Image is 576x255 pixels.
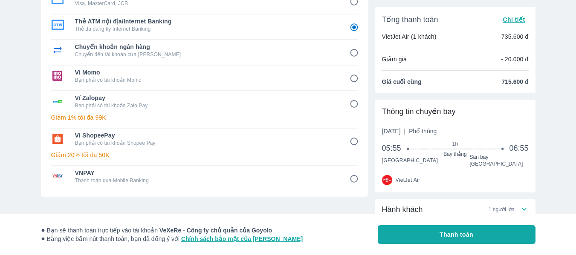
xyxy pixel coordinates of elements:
[75,26,338,32] p: Thẻ đã đăng ký Internet Banking
[503,16,525,23] span: Chi tiết
[51,129,358,149] div: Ví ShopeePayVí ShopeePayBạn phải có tài khoản Shopee Pay
[51,96,64,106] img: Ví Zalopay
[382,106,529,117] div: Thông tin chuyến bay
[51,14,358,35] div: Thẻ ATM nội địa/Internet BankingThẻ ATM nội địa/Internet BankingThẻ đã đăng ký Internet Banking
[378,225,535,244] button: Thanh toán
[75,17,338,26] span: Thẻ ATM nội địa/Internet Banking
[382,204,423,215] span: Hành khách
[382,32,437,41] p: VietJet Air (1 khách)
[75,102,338,109] p: Bạn phải có tài khoản Zalo Pay
[159,227,272,234] strong: VeXeRe - Công ty chủ quản của Goyolo
[51,166,358,186] div: VNPAYVNPAYThanh toán qua Mobile Banking
[408,140,502,147] span: 1h
[409,128,437,135] span: Phổ thông
[51,113,358,122] p: Giảm 1% tối đa 99K
[75,68,338,77] span: Ví Momo
[509,143,528,153] span: 06:55
[51,171,64,181] img: VNPAY
[489,206,515,213] span: 1 người lớn
[440,230,473,239] span: Thanh toán
[75,43,338,51] span: Chuyển khoản ngân hàng
[501,55,529,63] p: - 20.000 đ
[501,32,529,41] p: 735.600 đ
[75,77,338,83] p: Bạn phải có tài khoản Momo
[404,128,406,135] span: |
[396,177,420,183] span: VietJet Air
[51,71,64,81] img: Ví Momo
[499,14,528,26] button: Chi tiết
[382,55,407,63] p: Giảm giá
[75,177,338,184] p: Thanh toán qua Mobile Banking
[382,127,437,135] span: [DATE]
[375,199,535,220] div: Hành khách1 người lớn
[51,40,358,60] div: Chuyển khoản ngân hàngChuyển khoản ngân hàngChuyển đến tài khoản của [PERSON_NAME]
[51,45,64,55] img: Chuyển khoản ngân hàng
[51,20,64,30] img: Thẻ ATM nội địa/Internet Banking
[382,14,438,25] span: Tổng thanh toán
[501,77,528,86] span: 715.600 đ
[75,51,338,58] p: Chuyển đến tài khoản của [PERSON_NAME]
[75,131,338,140] span: Ví ShopeePay
[51,91,358,112] div: Ví ZalopayVí ZalopayBạn phải có tài khoản Zalo Pay
[382,143,408,153] span: 05:55
[41,226,303,235] span: Bạn sẽ thanh toán trực tiếp vào tài khoản
[181,235,303,242] a: Chính sách bảo mật của [PERSON_NAME]
[382,77,422,86] span: Giá cuối cùng
[75,94,338,102] span: Ví Zalopay
[75,140,338,146] p: Bạn phải có tài khoản Shopee Pay
[41,235,303,243] span: Bằng việc bấm nút thanh toán, bạn đã đồng ý với
[408,151,502,158] span: Bay thẳng
[51,66,358,86] div: Ví MomoVí MomoBạn phải có tài khoản Momo
[75,169,338,177] span: VNPAY
[51,134,64,144] img: Ví ShopeePay
[51,151,358,159] p: Giảm 20% tối đa 50K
